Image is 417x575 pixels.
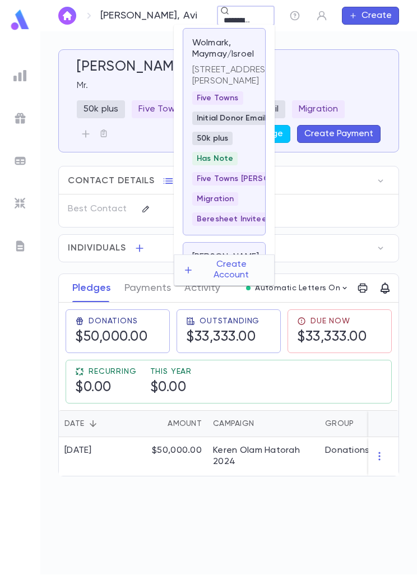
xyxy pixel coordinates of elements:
div: Amount [135,410,207,437]
span: 50k plus [192,134,233,143]
button: Sort [84,415,102,433]
div: Campaign [207,410,319,437]
button: Create Payment [297,125,381,143]
p: Migration [299,104,338,115]
img: logo [9,9,31,31]
p: Automatic Letters On [255,284,340,293]
button: Sort [354,415,372,433]
p: Wolmark, Maymay/Isroel [192,38,256,60]
h5: $0.00 [75,379,112,396]
p: [PERSON_NAME] [192,252,259,263]
span: Initial Donor Email [192,114,270,123]
h5: $33,333.00 [186,329,256,346]
div: Keren Olam Hatorah 2024 [213,445,314,467]
div: Group [319,410,404,437]
button: Create Account [174,259,274,281]
h5: [PERSON_NAME], Avi [77,59,214,76]
div: Date [64,410,84,437]
p: [STREET_ADDRESS][PERSON_NAME] [192,64,256,87]
span: Contact Details [68,175,155,187]
div: 50k plus [77,100,125,118]
img: home_white.a664292cf8c1dea59945f0da9f25487c.svg [61,11,74,20]
button: Sort [150,415,168,433]
span: Donations [89,317,138,326]
span: Outstanding [200,317,260,326]
button: Activity [184,274,220,302]
span: Has Note [192,154,238,163]
span: Five Towns [PERSON_NAME] [192,174,309,183]
img: imports_grey.530a8a0e642e233f2baf0ef88e8c9fcb.svg [13,197,27,210]
p: [PERSON_NAME], Avi [100,10,197,22]
div: Five Towns [132,100,192,118]
div: Group [325,410,354,437]
img: reports_grey.c525e4749d1bce6a11f5fe2a8de1b229.svg [13,69,27,82]
h5: $33,333.00 [297,329,367,346]
span: Individuals [68,243,126,254]
span: This Year [150,367,192,376]
button: Sort [254,415,272,433]
div: Campaign [213,410,254,437]
button: Create [342,7,399,25]
p: Mr. [77,80,381,91]
button: Pledges [72,274,111,302]
img: batches_grey.339ca447c9d9533ef1741baa751efc33.svg [13,154,27,168]
span: Beresheet Invitee [192,215,271,224]
p: Five Towns [138,104,185,115]
h5: $50,000.00 [75,329,147,346]
div: [DATE] [64,445,92,456]
div: $50,000.00 [135,437,207,476]
button: Payments [124,274,171,302]
span: Due Now [311,317,350,326]
div: Migration [292,100,345,118]
span: Five Towns [192,94,243,103]
img: letters_grey.7941b92b52307dd3b8a917253454ce1c.svg [13,239,27,253]
h5: $0.00 [150,379,187,396]
div: Amount [168,410,202,437]
p: 50k plus [84,104,118,115]
div: Date [59,410,135,437]
p: Best Contact [68,200,132,218]
span: Migration [192,194,238,203]
div: Donations [325,445,370,456]
button: Automatic Letters On [242,280,354,296]
span: Recurring [89,367,137,376]
img: campaigns_grey.99e729a5f7ee94e3726e6486bddda8f1.svg [13,112,27,125]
